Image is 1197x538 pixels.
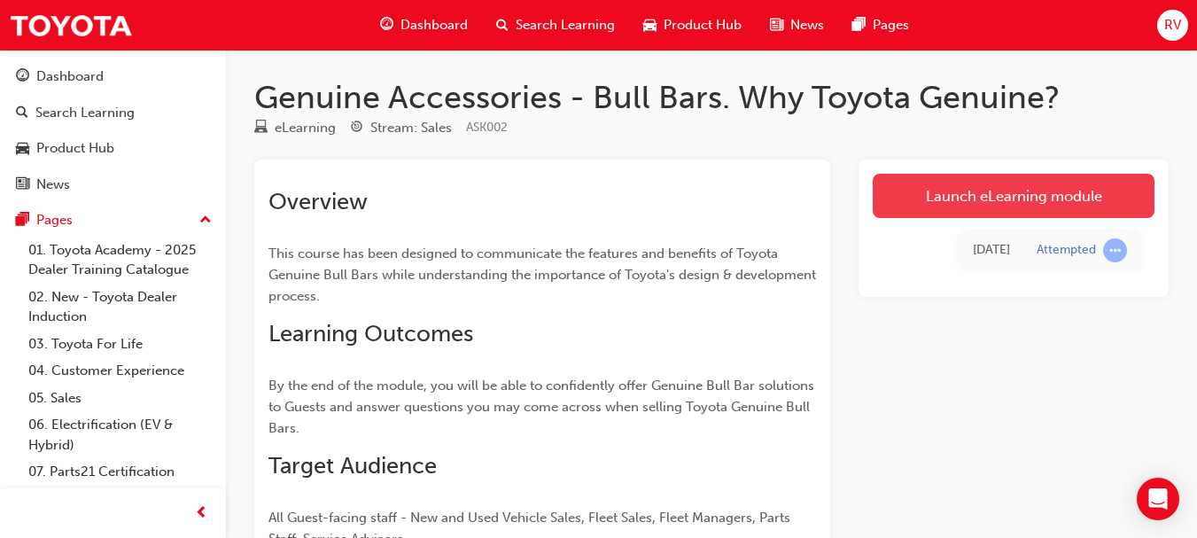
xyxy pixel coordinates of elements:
[268,188,368,215] span: Overview
[756,7,838,43] a: news-iconNews
[268,320,473,347] span: Learning Outcomes
[400,15,468,35] span: Dashboard
[770,14,783,36] span: news-icon
[21,458,219,486] a: 07. Parts21 Certification
[370,118,452,138] div: Stream: Sales
[7,57,219,204] button: DashboardSearch LearningProduct HubNews
[21,357,219,385] a: 04. Customer Experience
[350,121,363,136] span: target-icon
[873,15,909,35] span: Pages
[466,120,508,135] span: Learning resource code
[852,14,866,36] span: pages-icon
[482,7,629,43] a: search-iconSearch Learning
[350,117,452,139] div: Stream
[35,103,135,123] div: Search Learning
[268,452,437,480] span: Target Audience
[973,240,1010,261] div: Wed Jul 23 2025 16:51:27 GMT+1000 (Australian Eastern Standard Time)
[36,138,114,159] div: Product Hub
[496,14,509,36] span: search-icon
[7,132,219,165] a: Product Hub
[366,7,482,43] a: guage-iconDashboard
[275,118,336,138] div: eLearning
[21,331,219,358] a: 03. Toyota For Life
[873,174,1154,218] a: Launch eLearning module
[16,105,28,121] span: search-icon
[516,15,615,35] span: Search Learning
[254,78,1169,117] h1: Genuine Accessories - Bull Bars. Why Toyota Genuine?
[36,210,73,230] div: Pages
[16,141,29,157] span: car-icon
[1157,10,1188,41] button: RV
[21,486,219,513] a: 08. Service
[664,15,742,35] span: Product Hub
[790,15,824,35] span: News
[254,117,336,139] div: Type
[629,7,756,43] a: car-iconProduct Hub
[7,168,219,201] a: News
[36,175,70,195] div: News
[16,69,29,85] span: guage-icon
[1137,478,1179,520] div: Open Intercom Messenger
[7,204,219,237] button: Pages
[1164,15,1181,35] span: RV
[254,121,268,136] span: learningResourceType_ELEARNING-icon
[7,60,219,93] a: Dashboard
[268,378,818,436] span: By the end of the module, you will be able to confidently offer Genuine Bull Bar solutions to Gue...
[195,503,208,525] span: prev-icon
[838,7,923,43] a: pages-iconPages
[21,284,219,331] a: 02. New - Toyota Dealer Induction
[1037,242,1096,259] div: Attempted
[21,237,219,284] a: 01. Toyota Academy - 2025 Dealer Training Catalogue
[199,209,212,232] span: up-icon
[1103,238,1127,262] span: learningRecordVerb_ATTEMPT-icon
[268,246,820,304] span: This course has been designed to communicate the features and benefits of Toyota Genuine Bull Bar...
[380,14,393,36] span: guage-icon
[16,213,29,229] span: pages-icon
[16,177,29,193] span: news-icon
[21,385,219,412] a: 05. Sales
[9,5,133,45] img: Trak
[7,97,219,129] a: Search Learning
[36,66,104,87] div: Dashboard
[643,14,657,36] span: car-icon
[21,411,219,458] a: 06. Electrification (EV & Hybrid)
